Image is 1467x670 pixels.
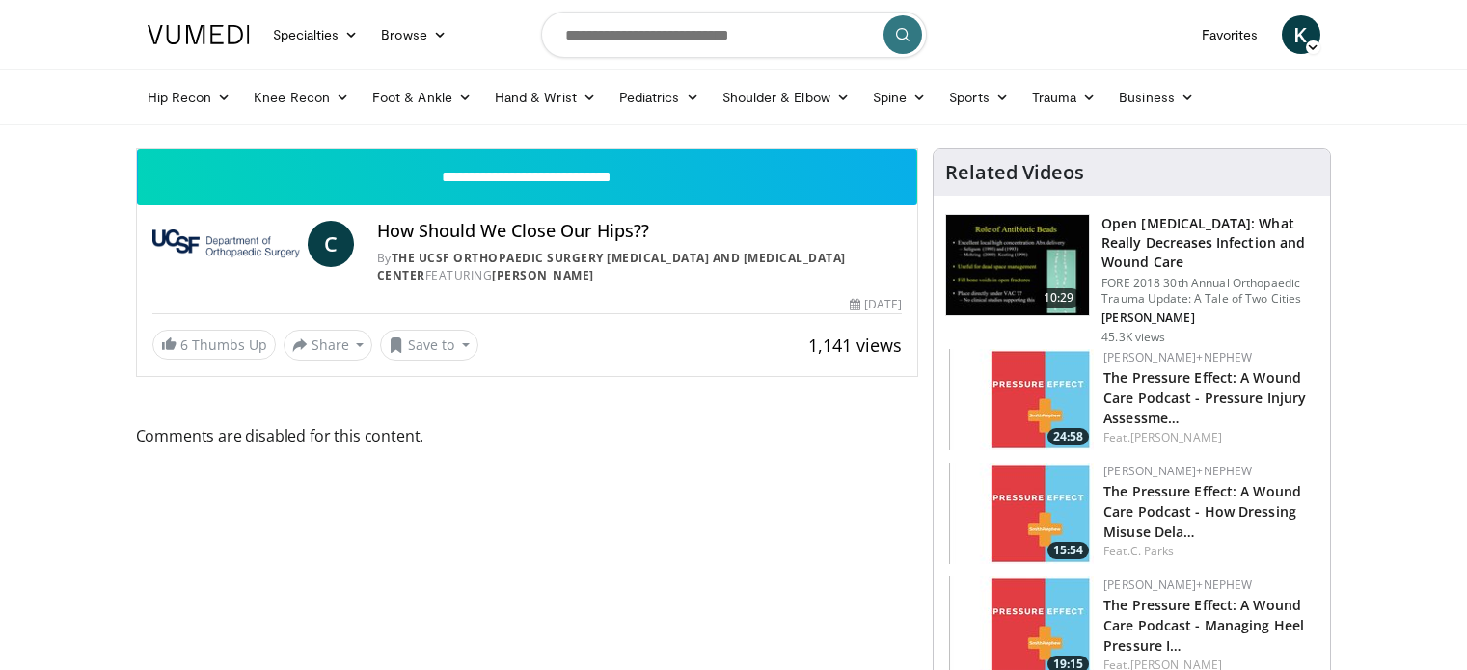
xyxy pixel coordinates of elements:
span: 1,141 views [808,334,902,357]
img: VuMedi Logo [148,25,250,44]
div: Feat. [1103,543,1315,560]
a: Trauma [1020,78,1108,117]
a: [PERSON_NAME] [1130,429,1222,445]
h3: Open [MEDICAL_DATA]: What Really Decreases Infection and Wound Care [1101,214,1318,272]
img: 2a658e12-bd38-46e9-9f21-8239cc81ed40.150x105_q85_crop-smart_upscale.jpg [949,349,1094,450]
img: ded7be61-cdd8-40fc-98a3-de551fea390e.150x105_q85_crop-smart_upscale.jpg [946,215,1089,315]
p: FORE 2018 30th Annual Orthopaedic Trauma Update: A Tale of Two Cities [1101,276,1318,307]
a: 24:58 [949,349,1094,450]
a: C [308,221,354,267]
span: 24:58 [1047,428,1089,445]
a: Knee Recon [242,78,361,117]
a: Pediatrics [608,78,711,117]
a: [PERSON_NAME]+Nephew [1103,463,1252,479]
button: Save to [380,330,478,361]
span: Comments are disabled for this content. [136,423,919,448]
a: C. Parks [1130,543,1175,559]
a: K [1282,15,1320,54]
img: The UCSF Orthopaedic Surgery Arthritis and Joint Replacement Center [152,221,300,267]
a: The Pressure Effect: A Wound Care Podcast - Managing Heel Pressure I… [1103,596,1304,655]
a: Hip Recon [136,78,243,117]
span: 15:54 [1047,542,1089,559]
h4: How Should We Close Our Hips?? [377,221,902,242]
a: 15:54 [949,463,1094,564]
button: Share [284,330,373,361]
div: By FEATURING [377,250,902,284]
a: The Pressure Effect: A Wound Care Podcast - Pressure Injury Assessme… [1103,368,1306,427]
span: 6 [180,335,188,354]
div: Feat. [1103,429,1315,446]
a: The UCSF Orthopaedic Surgery [MEDICAL_DATA] and [MEDICAL_DATA] Center [377,250,846,283]
span: 10:29 [1036,288,1082,308]
a: Specialties [261,15,370,54]
a: 6 Thumbs Up [152,330,276,360]
a: Spine [861,78,937,117]
a: Favorites [1190,15,1270,54]
a: [PERSON_NAME]+Nephew [1103,576,1252,593]
p: 45.3K views [1101,330,1165,345]
input: Search topics, interventions [541,12,927,58]
a: Business [1107,78,1206,117]
div: [DATE] [850,296,902,313]
h4: Related Videos [945,161,1084,184]
a: Hand & Wrist [483,78,608,117]
a: [PERSON_NAME] [492,267,594,283]
a: 10:29 Open [MEDICAL_DATA]: What Really Decreases Infection and Wound Care FORE 2018 30th Annual O... [945,214,1318,345]
a: Browse [369,15,458,54]
a: Shoulder & Elbow [711,78,861,117]
img: 61e02083-5525-4adc-9284-c4ef5d0bd3c4.150x105_q85_crop-smart_upscale.jpg [949,463,1094,564]
p: [PERSON_NAME] [1101,310,1318,326]
a: Sports [937,78,1020,117]
a: [PERSON_NAME]+Nephew [1103,349,1252,365]
a: The Pressure Effect: A Wound Care Podcast - How Dressing Misuse Dela… [1103,482,1301,541]
a: Foot & Ankle [361,78,483,117]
